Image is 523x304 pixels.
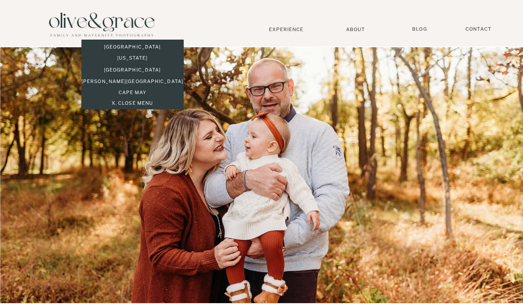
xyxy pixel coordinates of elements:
[81,55,184,62] a: [US_STATE]
[81,44,184,51] a: [GEOGRAPHIC_DATA]
[343,26,369,32] a: About
[258,26,315,32] a: Experience
[409,26,431,32] a: BLOG
[81,100,184,107] a: x. close menu
[81,78,184,86] a: [PERSON_NAME][GEOGRAPHIC_DATA]
[462,26,496,32] a: Contact
[81,67,184,74] a: [GEOGRAPHIC_DATA]
[81,89,184,97] a: Cape May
